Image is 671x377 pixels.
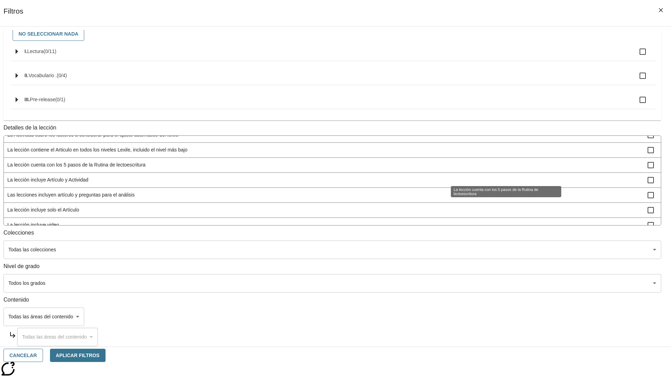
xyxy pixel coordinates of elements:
[3,263,661,271] p: Nivel de grado
[3,308,84,326] div: Seleccione el Contenido
[9,25,656,43] div: Seleccione habilidades
[4,158,661,173] div: La lección cuenta con los 5 pasos de la Rutina de lectoescritura
[3,274,661,293] div: Seleccione los Grados
[4,173,661,188] div: La lección incluye Artículo y Actividad
[4,143,661,158] div: La lección contiene el Articulo en todos los niveles Lexile, incluido el nivel más bajo
[3,135,661,226] ul: Detalles de la lección
[3,7,23,26] h1: Filtros
[17,328,98,346] div: Seleccione el Contenido
[24,73,29,78] span: II.
[7,206,648,214] span: La lección incluye solo el Artículo
[3,296,661,304] p: Contenido
[7,161,648,169] span: La lección cuenta con los 5 pasos de la Rutina de lectoescritura
[654,3,668,17] button: Cerrar los filtros del Menú lateral
[7,221,648,229] span: La lección incluye video
[43,49,56,54] span: 0 estándares seleccionados/11 estándares en grupo
[451,186,561,197] div: La lección cuenta con los 5 pasos de la Rutina de lectoescritura
[3,349,43,362] button: Cancelar
[3,229,661,237] p: Colecciones
[30,97,55,102] span: Pre-release
[10,43,656,115] ul: Seleccione habilidades
[3,241,661,259] div: Seleccione una Colección
[55,97,65,102] span: 0 estándares seleccionados/1 estándares en grupo
[29,73,57,78] span: Vocabulario .
[7,176,648,184] span: La lección incluye Artículo y Actividad
[4,203,661,218] div: La lección incluye solo el Artículo
[24,49,27,54] span: I.
[3,124,661,132] p: Detalles de la lección
[7,146,648,154] span: La lección contiene el Articulo en todos los niveles Lexile, incluido el nivel más bajo
[13,27,84,41] button: No seleccionar nada
[24,97,30,102] span: III.
[7,191,648,199] span: Las lecciones incluyen artículo y preguntas para el análisis
[27,49,44,54] span: Lectura
[4,188,661,203] div: Las lecciones incluyen artículo y preguntas para el análisis
[4,218,661,233] div: La lección incluye video
[50,349,106,362] button: Aplicar Filtros
[57,73,67,78] span: 0 estándares seleccionados/4 estándares en grupo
